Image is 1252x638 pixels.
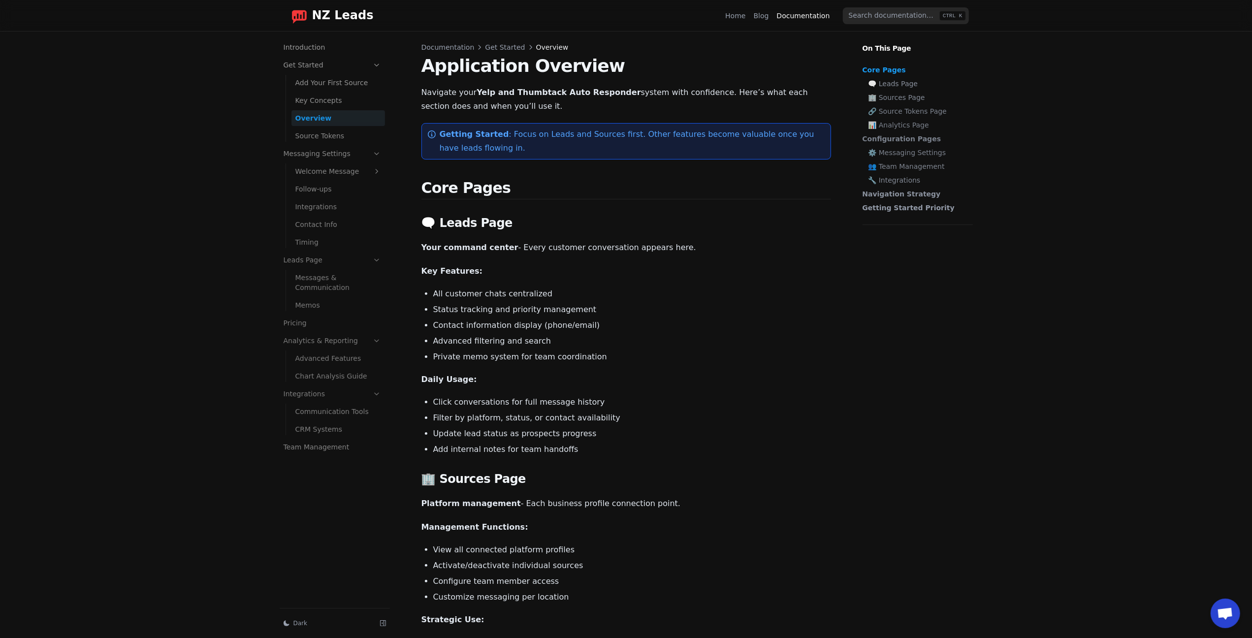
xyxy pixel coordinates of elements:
strong: Yelp and Thumbtack Auto Responder [477,88,641,97]
a: Introduction [280,39,385,55]
span: NZ Leads [312,9,374,23]
a: 👥 Team Management [868,161,968,171]
a: Messaging Settings [280,146,385,161]
strong: Platform management [421,499,521,508]
a: Analytics & Reporting [280,333,385,349]
li: Click conversations for full message history [433,396,831,408]
p: - Every customer conversation appears here. [421,241,831,255]
h1: Application Overview [421,56,831,76]
a: CRM Systems [291,421,385,437]
a: Integrations [280,386,385,402]
a: 🔗 Source Tokens Page [868,106,968,116]
a: Memos [291,297,385,313]
li: Configure team member access [433,575,831,587]
a: ⚙️ Messaging Settings [868,148,968,158]
a: Pricing [280,315,385,331]
a: Blog [754,11,769,21]
a: Home [725,11,745,21]
li: Activate/deactivate individual sources [433,560,831,572]
img: logo [291,8,307,24]
input: Search documentation… [843,7,969,24]
a: Get Started [280,57,385,73]
a: Advanced Features [291,351,385,366]
li: View all connected platform profiles [433,544,831,556]
a: Getting Started Priority [863,203,968,213]
a: Add Your First Source [291,75,385,91]
a: Navigation Strategy [863,189,968,199]
a: Timing [291,234,385,250]
p: Navigate your system with confidence. Here’s what each section does and when you’ll use it. [421,86,831,113]
a: Follow-ups [291,181,385,197]
a: Open chat [1211,599,1240,628]
button: Dark [280,616,372,630]
li: Private memo system for team coordination [433,351,831,363]
li: Customize messaging per location [433,591,831,603]
a: Documentation [777,11,830,21]
p: : Focus on Leads and Sources first. Other features become valuable once you have leads flowing in. [440,128,823,155]
a: Integrations [291,199,385,215]
a: Chart Analysis Guide [291,368,385,384]
li: Advanced filtering and search [433,335,831,347]
strong: Daily Usage: [421,375,477,384]
a: Communication Tools [291,404,385,419]
a: Messages & Communication [291,270,385,295]
h3: 🗨️ Leads Page [421,215,831,231]
strong: Key Features: [421,266,483,276]
a: Configuration Pages [863,134,968,144]
p: - Each business profile connection point. [421,497,831,510]
a: Leads Page [280,252,385,268]
span: Overview [536,42,569,52]
a: Overview [291,110,385,126]
strong: Management Functions: [421,522,528,532]
a: 🗨️ Leads Page [868,79,968,89]
a: 📊 Analytics Page [868,120,968,130]
a: Core Pages [863,65,968,75]
a: 🏢 Sources Page [868,93,968,102]
h3: 🏢 Sources Page [421,471,831,487]
li: All customer chats centralized [433,288,831,300]
a: Team Management [280,439,385,455]
strong: Strategic Use: [421,615,484,624]
a: Get Started [485,42,525,52]
h2: Core Pages [421,179,831,199]
a: Contact Info [291,217,385,232]
li: Contact information display (phone/email) [433,319,831,331]
strong: Getting Started [440,129,509,139]
li: Add internal notes for team handoffs [433,444,831,455]
a: Welcome Message [291,163,385,179]
button: Collapse sidebar [376,616,390,630]
a: 🔧 Integrations [868,175,968,185]
a: Home page [284,8,374,24]
strong: Your command center [421,243,518,252]
li: Status tracking and priority management [433,304,831,316]
a: Documentation [421,42,475,52]
p: On This Page [855,32,981,53]
li: Filter by platform, status, or contact availability [433,412,831,424]
a: Key Concepts [291,93,385,108]
a: Source Tokens [291,128,385,144]
li: Update lead status as prospects progress [433,428,831,440]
